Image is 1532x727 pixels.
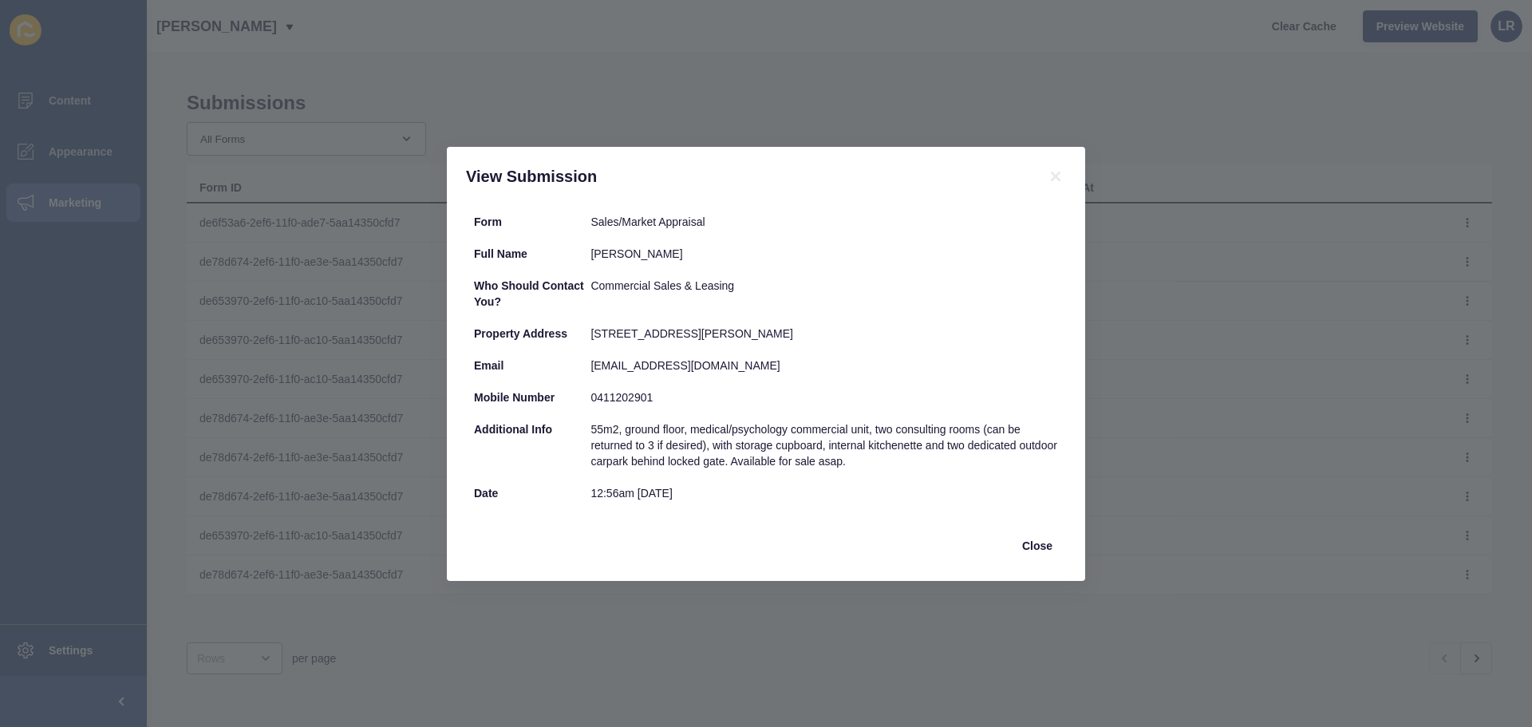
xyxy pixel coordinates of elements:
[590,326,1058,342] div: [STREET_ADDRESS][PERSON_NAME]
[474,327,567,340] b: Property address
[474,487,498,500] b: Date
[1022,538,1052,554] span: Close
[1009,530,1066,562] button: Close
[590,487,672,500] time: 12:56am [DATE]
[590,278,1058,310] div: Commercial Sales & Leasing
[590,389,1058,405] div: 0411202901
[474,279,584,308] b: Who should contact you?
[590,214,1058,230] div: Sales/Market Appraisal
[466,166,1026,187] h1: View Submission
[590,421,1058,469] div: 55m2, ground floor, medical/psychology commercial unit, two consulting rooms (can be returned to ...
[474,247,527,260] b: Full Name
[474,215,502,228] b: Form
[474,391,555,404] b: Mobile number
[474,359,503,372] b: Email
[590,246,1058,262] div: [PERSON_NAME]
[474,423,552,436] b: Additional info
[590,358,1058,373] div: [EMAIL_ADDRESS][DOMAIN_NAME]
